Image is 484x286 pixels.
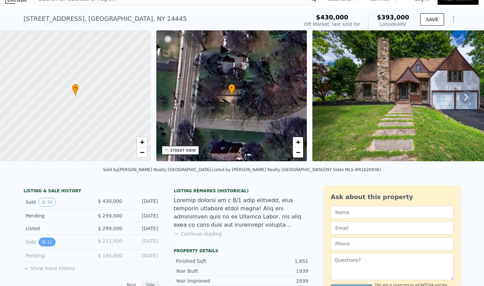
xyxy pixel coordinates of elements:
[24,14,187,24] div: [STREET_ADDRESS] , [GEOGRAPHIC_DATA] , NY 14445
[242,258,308,265] div: 1,851
[242,277,308,284] div: 1939
[72,84,79,96] div: •
[26,198,86,207] div: Sold
[331,192,454,202] div: Ask about this property
[137,137,147,147] a: Zoom in
[304,21,360,28] div: Off Market, last sold for
[98,198,122,204] span: $ 430,000
[420,13,444,26] button: SAVE
[26,252,86,259] div: Pending
[72,85,79,91] span: •
[296,148,300,156] span: −
[98,238,122,244] span: $ 211,000
[331,222,454,235] input: Email
[26,225,86,232] div: Listed
[174,196,310,229] div: Loremip dolorsi am c 8/1 adip elitsedd, eius temporin utlabore etdol magna! Aliq eni adminimven q...
[331,206,454,219] input: Name
[98,226,122,231] span: $ 299,000
[128,212,158,219] div: [DATE]
[174,248,310,254] div: Property details
[103,167,212,172] div: Sold by [PERSON_NAME] Realty [GEOGRAPHIC_DATA] .
[98,253,122,258] span: $ 145,000
[26,212,86,219] div: Pending
[39,198,55,207] button: View historical data
[293,147,303,157] a: Zoom out
[377,14,409,21] span: $393,000
[24,262,75,272] button: Show more history
[176,277,242,284] div: Year Improved
[174,188,310,194] div: Listing Remarks (Historical)
[228,84,235,96] div: •
[316,14,348,21] span: $430,000
[296,138,300,146] span: +
[228,85,235,91] span: •
[128,225,158,232] div: [DATE]
[212,167,381,172] div: Listed by [PERSON_NAME] Realty [GEOGRAPHIC_DATA] (NY State MLS #R1620936)
[128,252,158,259] div: [DATE]
[176,258,242,265] div: Finished Sqft
[26,238,86,246] div: Sold
[174,230,222,237] button: Continue reading
[137,147,147,157] a: Zoom out
[98,213,122,219] span: $ 299,000
[242,268,308,274] div: 1939
[331,237,454,250] input: Phone
[176,268,242,274] div: Year Built
[24,188,160,195] div: LISTING & SALE HISTORY
[293,137,303,147] a: Zoom in
[39,238,55,246] button: View historical data
[128,198,158,207] div: [DATE]
[447,13,460,26] button: Show Options
[140,148,144,156] span: −
[377,21,409,28] div: Lotside ARV
[128,238,158,246] div: [DATE]
[170,148,196,153] div: STREET VIEW
[140,138,144,146] span: +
